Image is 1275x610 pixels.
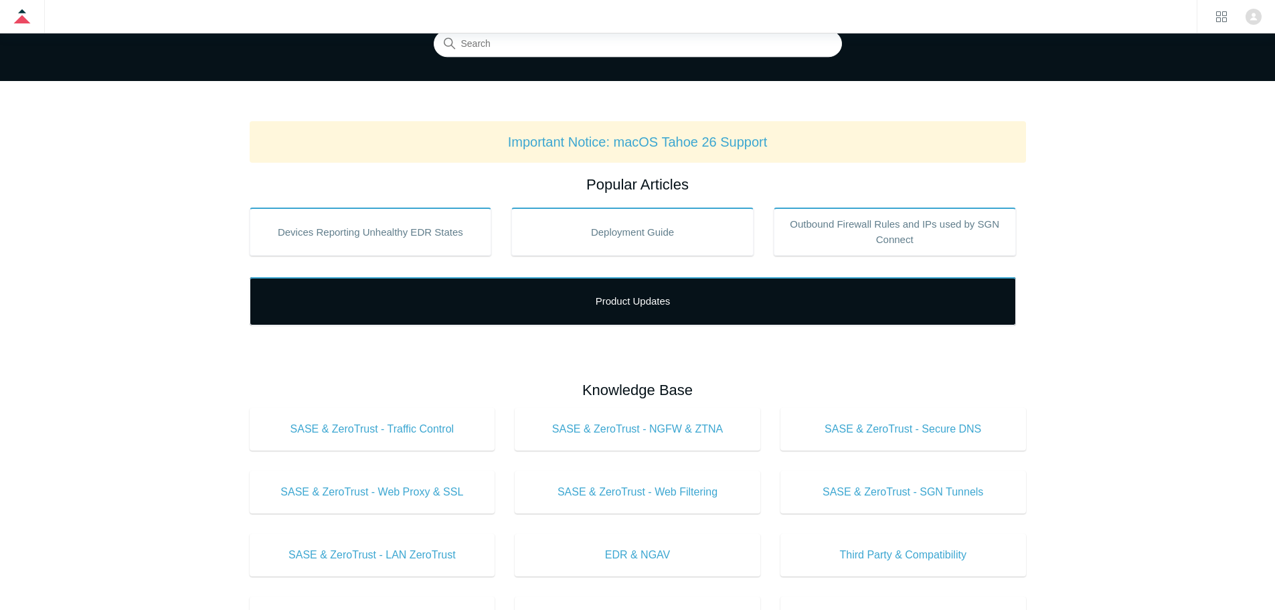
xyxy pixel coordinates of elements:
[800,484,1006,500] span: SASE & ZeroTrust - SGN Tunnels
[250,379,1026,401] h2: Knowledge Base
[780,534,1026,577] a: Third Party & Compatibility
[250,208,492,256] a: Devices Reporting Unhealthy EDR States
[250,408,495,451] a: SASE & ZeroTrust - Traffic Control
[434,31,842,58] input: Search
[250,277,1016,325] a: Product Updates
[800,421,1006,437] span: SASE & ZeroTrust - Secure DNS
[774,208,1016,256] a: Outbound Firewall Rules and IPs used by SGN Connect
[515,471,760,514] a: SASE & ZeroTrust - Web Filtering
[270,421,475,437] span: SASE & ZeroTrust - Traffic Control
[250,534,495,577] a: SASE & ZeroTrust - LAN ZeroTrust
[270,484,475,500] span: SASE & ZeroTrust - Web Proxy & SSL
[515,534,760,577] a: EDR & NGAV
[1246,9,1262,25] zd-hc-trigger: Click your profile icon to open the profile menu
[535,547,740,563] span: EDR & NGAV
[250,173,1026,196] h2: Popular Articles
[508,135,768,149] a: Important Notice: macOS Tahoe 26 Support
[515,408,760,451] a: SASE & ZeroTrust - NGFW & ZTNA
[511,208,754,256] a: Deployment Guide
[250,471,495,514] a: SASE & ZeroTrust - Web Proxy & SSL
[270,547,475,563] span: SASE & ZeroTrust - LAN ZeroTrust
[535,421,740,437] span: SASE & ZeroTrust - NGFW & ZTNA
[1246,9,1262,25] img: user avatar
[780,408,1026,451] a: SASE & ZeroTrust - Secure DNS
[780,471,1026,514] a: SASE & ZeroTrust - SGN Tunnels
[535,484,740,500] span: SASE & ZeroTrust - Web Filtering
[800,547,1006,563] span: Third Party & Compatibility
